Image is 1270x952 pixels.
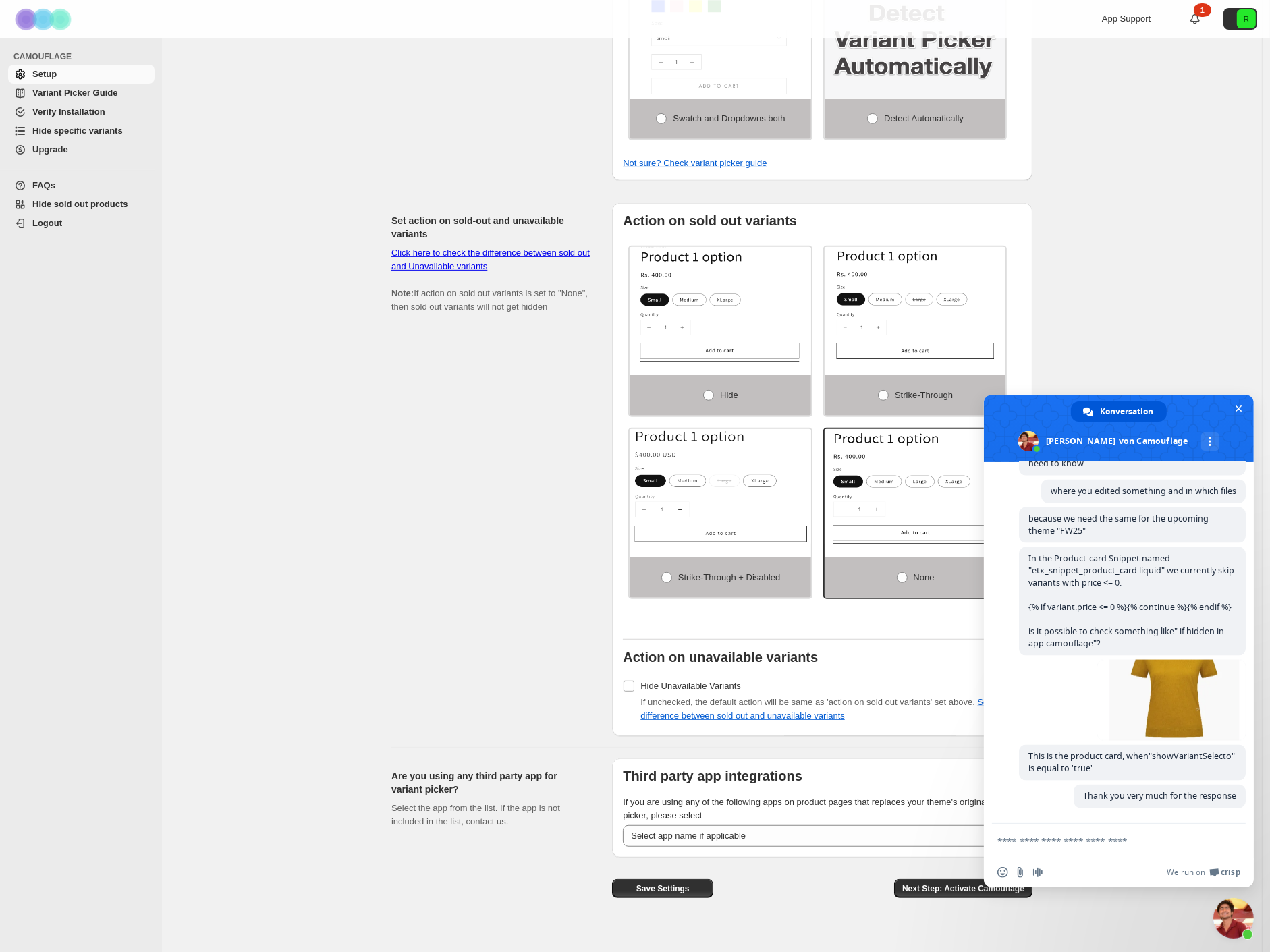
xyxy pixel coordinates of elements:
[1167,867,1205,878] span: We run on
[997,835,1211,847] textarea: Verfassen Sie Ihre Nachricht…
[8,140,155,159] a: Upgrade
[32,199,128,209] span: Hide sold out products
[32,144,68,155] span: Upgrade
[640,681,741,691] span: Hide Unavailable Variants
[914,572,935,582] span: None
[32,180,55,190] span: FAQs
[8,84,155,103] a: Variant Picker Guide
[612,879,713,898] button: Save Settings
[1213,898,1254,939] div: Chat schließen
[894,879,1032,898] button: Next Step: Activate Camouflage
[1221,867,1240,878] span: Crisp
[32,107,105,117] span: Verify Installation
[895,390,953,400] span: Strike-through
[623,158,767,168] a: Not sure? Check variant picker guide
[32,218,62,228] span: Logout
[1244,15,1249,23] text: R
[640,697,1007,721] span: If unchecked, the default action will be same as 'action on sold out variants' set above.
[825,429,1006,544] img: None
[391,214,590,241] h2: Set action on sold-out and unavailable variants
[1194,3,1211,17] div: 1
[1028,513,1209,536] span: because we need the same for the upcoming theme "FW25"
[32,88,117,98] span: Variant Picker Guide
[1071,401,1167,422] div: Konversation
[1201,432,1219,451] div: Mehr Kanäle
[391,288,414,298] b: Note:
[1051,485,1236,497] span: where you edited something and in which files
[720,390,738,400] span: Hide
[1167,867,1240,878] a: We run onCrisp
[623,213,797,228] b: Action on sold out variants
[1028,750,1235,774] span: This is the product card, when"showVariantSelecto" is equal to 'true'
[630,429,811,544] img: Strike-through + Disabled
[8,121,155,140] a: Hide specific variants
[902,883,1024,894] span: Next Step: Activate Camouflage
[1100,401,1153,422] span: Konversation
[1102,13,1151,24] span: App Support
[391,248,590,271] a: Click here to check the difference between sold out and Unavailable variants
[673,113,785,123] span: Swatch and Dropdowns both
[391,769,590,796] h2: Are you using any third party app for variant picker?
[1032,867,1043,878] span: Audionachricht aufzeichnen
[391,803,560,827] span: Select the app from the list. If the app is not included in the list, contact us.
[1232,401,1246,416] span: Chat schließen
[1223,8,1257,30] button: Avatar with initials R
[1015,867,1026,878] span: Datei senden
[32,69,57,79] span: Setup
[678,572,780,582] span: Strike-through + Disabled
[630,247,811,362] img: Hide
[636,883,690,894] span: Save Settings
[8,195,155,214] a: Hide sold out products
[623,797,1017,820] span: If you are using any of the following apps on product pages that replaces your theme's original v...
[1188,12,1202,26] a: 1
[391,248,590,312] span: If action on sold out variants is set to "None", then sold out variants will not get hidden
[884,113,964,123] span: Detect Automatically
[623,768,802,783] b: Third party app integrations
[11,1,78,38] img: Camouflage
[8,176,155,195] a: FAQs
[32,125,123,136] span: Hide specific variants
[8,103,155,121] a: Verify Installation
[1237,9,1256,28] span: Avatar with initials R
[623,650,818,665] b: Action on unavailable variants
[825,247,1006,362] img: Strike-through
[1028,553,1234,649] span: In the Product-card Snippet named "etx_snippet_product_card.liquid" we currently skip variants wi...
[8,214,155,233] a: Logout
[997,867,1008,878] span: Einen Emoji einfügen
[1083,790,1236,802] span: Thank you very much for the response
[13,51,155,62] span: CAMOUFLAGE
[8,65,155,84] a: Setup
